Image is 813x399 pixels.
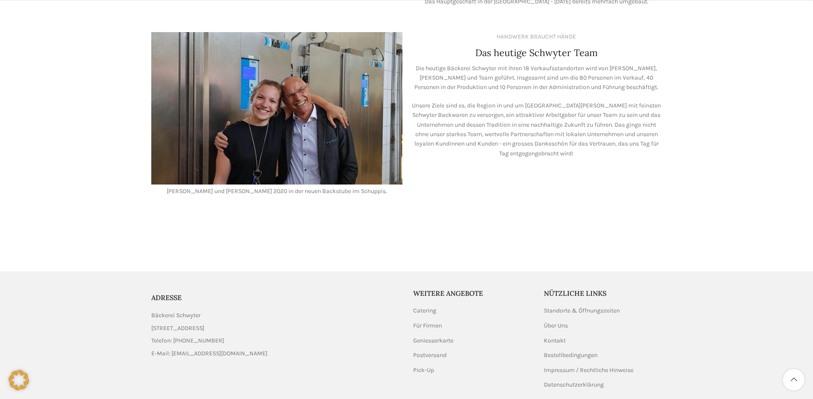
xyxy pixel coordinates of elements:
a: Standorte & Öffnungszeiten [544,307,621,315]
a: Scroll to top button [783,369,804,390]
a: List item link [151,349,400,358]
p: Unsere Ziele sind es, die Region in und um [GEOGRAPHIC_DATA][PERSON_NAME] mit feinsten Schwyter B... [411,101,662,158]
a: Bestellbedingungen [544,351,598,360]
a: Für Firmen [413,322,443,330]
h4: Das heutige Schwyter Team [475,46,598,60]
div: HANDWERK BRAUCHT HÄNDE [497,32,576,42]
a: List item link [151,336,400,345]
a: Über Uns [544,322,569,330]
h5: Nützliche Links [544,289,662,298]
a: Kontakt [544,336,567,345]
a: Pick-Up [413,366,435,375]
a: Postversand [413,351,447,360]
p: Die heutige Bäckerei Schwyter mit ihren 18 Verkaufsstandorten wird von [PERSON_NAME], [PERSON_NAM... [411,64,662,92]
a: Datenschutzerklärung [544,381,605,389]
span: ADRESSE [151,293,182,302]
a: Impressum / Rechtliche Hinweise [544,366,634,375]
h5: Weitere Angebote [413,289,531,298]
a: Catering [413,307,437,315]
span: [STREET_ADDRESS] [151,324,204,333]
span: Bäckerei Schwyter [151,311,201,320]
a: Geniesserkarte [413,336,454,345]
p: [PERSON_NAME] und [PERSON_NAME] 2020 in der neuen Backstube im Schuppis. [151,187,402,196]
